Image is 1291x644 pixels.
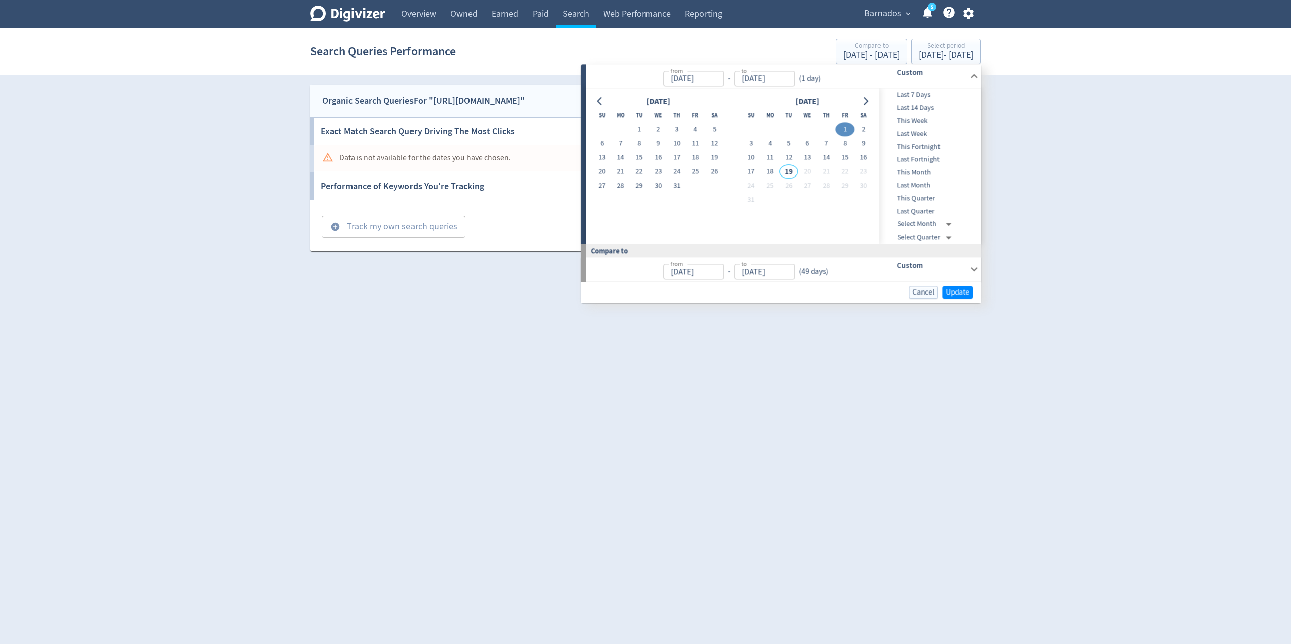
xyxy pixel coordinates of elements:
[942,286,973,299] button: Update
[879,166,979,179] div: This Month
[798,179,816,193] button: 27
[858,94,873,108] button: Go to next month
[879,141,979,152] span: This Fortnight
[854,179,873,193] button: 30
[879,89,979,244] nav: presets
[879,102,979,113] span: Last 14 Days
[879,167,979,178] span: This Month
[741,66,747,75] label: to
[649,179,667,193] button: 30
[911,39,981,64] button: Select period[DATE]- [DATE]
[909,286,938,299] button: Cancel
[630,179,649,193] button: 29
[321,118,515,145] h6: Exact Match Search Query Driving The Most Clicks
[836,165,854,179] button: 22
[649,123,667,137] button: 2
[879,140,979,153] div: This Fortnight
[586,258,981,282] div: from-to(49 days)Custom
[854,123,873,137] button: 2
[686,151,705,165] button: 18
[668,123,686,137] button: 3
[854,137,873,151] button: 9
[686,137,705,151] button: 11
[798,165,816,179] button: 20
[668,151,686,165] button: 17
[879,89,979,102] div: Last 7 Days
[742,179,760,193] button: 24
[330,222,340,232] span: add_circle
[836,137,854,151] button: 8
[779,108,798,123] th: Tuesday
[593,108,611,123] th: Sunday
[798,137,816,151] button: 6
[742,193,760,207] button: 31
[817,179,836,193] button: 28
[919,51,973,60] div: [DATE] - [DATE]
[760,165,779,179] button: 18
[686,165,705,179] button: 25
[843,51,900,60] div: [DATE] - [DATE]
[928,3,936,11] a: 5
[760,137,779,151] button: 4
[649,108,667,123] th: Wednesday
[897,66,966,78] h6: Custom
[742,165,760,179] button: 17
[611,179,630,193] button: 28
[843,42,900,51] div: Compare to
[724,266,734,277] div: -
[670,259,683,268] label: from
[919,42,973,51] div: Select period
[586,64,981,88] div: from-to(1 day)Custom
[879,154,979,165] span: Last Fortnight
[705,137,724,151] button: 12
[792,95,823,108] div: [DATE]
[854,108,873,123] th: Saturday
[836,151,854,165] button: 15
[904,9,913,18] span: expand_more
[314,220,465,231] a: Track my own search queries
[836,39,907,64] button: Compare to[DATE] - [DATE]
[854,151,873,165] button: 16
[593,165,611,179] button: 20
[322,216,465,238] button: Track my own search queries
[779,151,798,165] button: 12
[879,153,979,166] div: Last Fortnight
[322,94,525,108] div: Organic Search Queries For "[URL][DOMAIN_NAME]"
[779,137,798,151] button: 5
[795,73,825,84] div: ( 1 day )
[742,108,760,123] th: Sunday
[593,179,611,193] button: 27
[931,4,933,11] text: 5
[630,108,649,123] th: Tuesday
[593,94,607,108] button: Go to previous month
[898,230,956,244] div: Select Quarter
[879,205,979,218] div: Last Quarter
[854,165,873,179] button: 23
[705,165,724,179] button: 26
[686,123,705,137] button: 4
[630,137,649,151] button: 8
[879,90,979,101] span: Last 7 Days
[649,165,667,179] button: 23
[649,151,667,165] button: 16
[879,128,979,139] span: Last Week
[898,218,956,231] div: Select Month
[760,151,779,165] button: 11
[879,127,979,140] div: Last Week
[879,180,979,191] span: Last Month
[879,192,979,205] div: This Quarter
[630,123,649,137] button: 1
[912,288,934,296] span: Cancel
[310,145,981,172] a: Data is not available for the dates you have chosen.
[705,151,724,165] button: 19
[593,151,611,165] button: 13
[879,101,979,114] div: Last 14 Days
[864,6,901,22] span: Barnados
[879,114,979,128] div: This Week
[795,266,828,277] div: ( 49 days )
[668,179,686,193] button: 31
[686,108,705,123] th: Friday
[879,206,979,217] span: Last Quarter
[879,179,979,192] div: Last Month
[649,137,667,151] button: 9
